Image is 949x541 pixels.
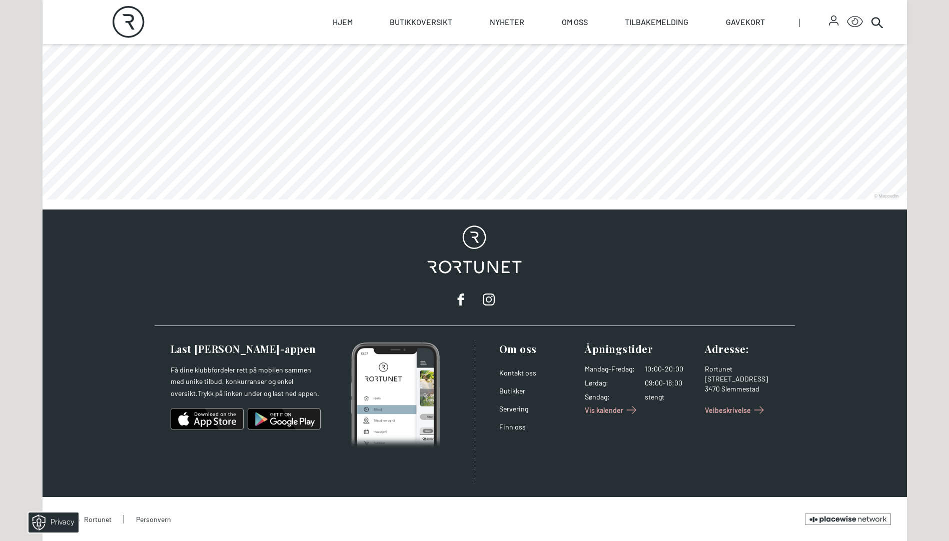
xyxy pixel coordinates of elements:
div: © Mappedin [831,221,856,226]
span: 3470 [705,384,720,393]
details: Attribution [829,219,864,227]
a: Veibeskrivelse [705,402,767,418]
a: Personvern [124,515,171,523]
img: ios [171,407,244,431]
h3: Åpningstider [585,342,697,356]
p: Få dine klubbfordeler rett på mobilen sammen med unike tilbud, konkurranser og enkel oversikt.Try... [171,364,321,399]
dt: Mandag - Fredag : [585,364,635,374]
div: Rortunet [705,364,783,374]
span: Vis kalender [585,405,623,415]
a: Brought to you by the Placewise Network [805,513,891,525]
a: Servering [499,404,528,413]
a: Kontakt oss [499,368,536,377]
dd: stengt [645,392,697,402]
a: Vis kalender [585,402,639,418]
a: Butikker [499,386,525,395]
img: android [248,407,321,431]
span: Veibeskrivelse [705,405,751,415]
dt: Lørdag : [585,378,635,388]
div: [STREET_ADDRESS] [705,374,783,384]
dt: Søndag : [585,392,635,402]
h3: Om oss [499,342,577,356]
img: Photo of mobile app home screen [351,342,440,449]
a: facebook [451,289,471,309]
button: Open Accessibility Menu [847,14,863,30]
dd: 10:00-20:00 [645,364,697,374]
iframe: Manage Preferences [10,509,92,536]
h3: Adresse : [705,342,783,356]
dd: 09:00-18:00 [645,378,697,388]
a: Finn oss [499,422,526,431]
span: Slemmestad [721,384,759,393]
h3: Last [PERSON_NAME]-appen [171,342,321,356]
a: instagram [479,289,499,309]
